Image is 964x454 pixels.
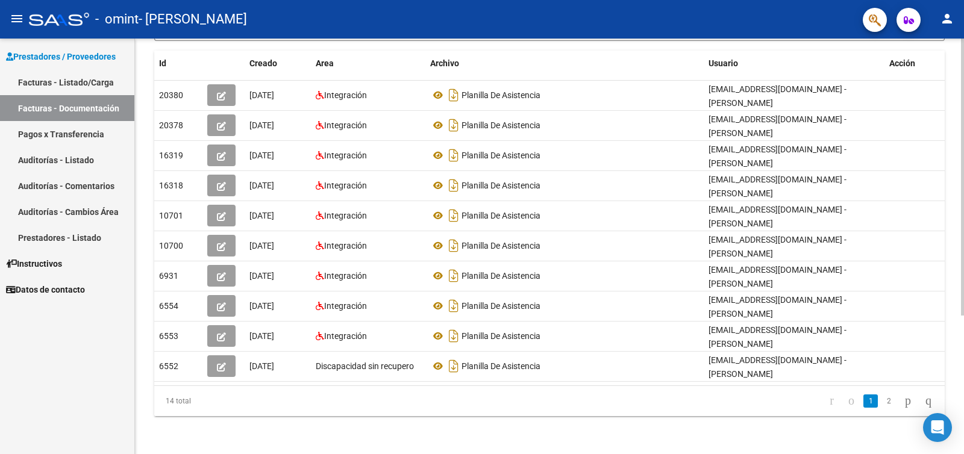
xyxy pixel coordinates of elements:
i: Descargar documento [446,296,462,316]
span: Integración [324,211,367,220]
span: Planilla De Asistencia [462,120,540,130]
span: [EMAIL_ADDRESS][DOMAIN_NAME] - [PERSON_NAME] [709,295,847,319]
span: Integración [324,331,367,341]
li: page 1 [862,391,880,411]
span: 6554 [159,301,178,311]
i: Descargar documento [446,236,462,255]
span: Integración [324,271,367,281]
span: [EMAIL_ADDRESS][DOMAIN_NAME] - [PERSON_NAME] [709,175,847,198]
span: [EMAIL_ADDRESS][DOMAIN_NAME] - [PERSON_NAME] [709,205,847,228]
datatable-header-cell: Acción [884,51,945,76]
span: Planilla De Asistencia [462,271,540,281]
span: 6552 [159,361,178,371]
span: Area [316,58,334,68]
span: [DATE] [249,90,274,100]
span: Planilla De Asistencia [462,181,540,190]
i: Descargar documento [446,146,462,165]
i: Descargar documento [446,266,462,285]
span: 16319 [159,151,183,160]
span: Integración [324,181,367,190]
span: [EMAIL_ADDRESS][DOMAIN_NAME] - [PERSON_NAME] [709,114,847,138]
span: [DATE] [249,151,274,160]
span: Integración [324,90,367,100]
div: 14 total [154,386,310,416]
span: Id [159,58,166,68]
span: [DATE] [249,331,274,341]
span: 20378 [159,120,183,130]
span: Archivo [430,58,459,68]
i: Descargar documento [446,116,462,135]
datatable-header-cell: Usuario [704,51,884,76]
span: Usuario [709,58,738,68]
span: [DATE] [249,271,274,281]
i: Descargar documento [446,176,462,195]
span: Prestadores / Proveedores [6,50,116,63]
span: [DATE] [249,211,274,220]
i: Descargar documento [446,356,462,376]
a: go to next page [900,394,916,408]
a: 1 [863,394,878,408]
span: Integración [324,301,367,311]
span: [EMAIL_ADDRESS][DOMAIN_NAME] - [PERSON_NAME] [709,265,847,288]
a: 2 [881,394,896,408]
span: Integración [324,151,367,160]
datatable-header-cell: Id [154,51,202,76]
a: go to last page [920,394,937,408]
span: Creado [249,58,277,68]
span: Datos de contacto [6,283,85,296]
i: Descargar documento [446,206,462,225]
span: [EMAIL_ADDRESS][DOMAIN_NAME] - [PERSON_NAME] [709,84,847,108]
span: Acción [889,58,915,68]
span: Integración [324,120,367,130]
i: Descargar documento [446,86,462,105]
span: [DATE] [249,120,274,130]
span: Planilla De Asistencia [462,301,540,311]
a: go to first page [824,394,839,408]
span: [EMAIL_ADDRESS][DOMAIN_NAME] - [PERSON_NAME] [709,355,847,379]
span: [DATE] [249,181,274,190]
span: [DATE] [249,361,274,371]
span: - [PERSON_NAME] [139,6,247,33]
mat-icon: menu [10,11,24,26]
span: 20380 [159,90,183,100]
a: go to previous page [843,394,860,408]
mat-icon: person [940,11,954,26]
datatable-header-cell: Archivo [425,51,704,76]
li: page 2 [880,391,898,411]
span: 10701 [159,211,183,220]
datatable-header-cell: Area [311,51,425,76]
span: [EMAIL_ADDRESS][DOMAIN_NAME] - [PERSON_NAME] [709,325,847,349]
span: - omint [95,6,139,33]
span: Instructivos [6,257,62,270]
span: [EMAIL_ADDRESS][DOMAIN_NAME] - [PERSON_NAME] [709,145,847,168]
span: [EMAIL_ADDRESS][DOMAIN_NAME] - [PERSON_NAME] [709,235,847,258]
span: [DATE] [249,301,274,311]
span: Planilla De Asistencia [462,241,540,250]
span: 6931 [159,271,178,281]
span: 6553 [159,331,178,341]
span: 16318 [159,181,183,190]
span: Planilla De Asistencia [462,331,540,341]
span: Integración [324,241,367,250]
span: Discapacidad sin recupero [316,361,414,371]
span: [DATE] [249,241,274,250]
span: Planilla De Asistencia [462,211,540,220]
span: Planilla De Asistencia [462,90,540,100]
span: 10700 [159,241,183,250]
span: Planilla De Asistencia [462,361,540,371]
i: Descargar documento [446,326,462,346]
datatable-header-cell: Creado [245,51,311,76]
div: Open Intercom Messenger [923,413,952,442]
span: Planilla De Asistencia [462,151,540,160]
